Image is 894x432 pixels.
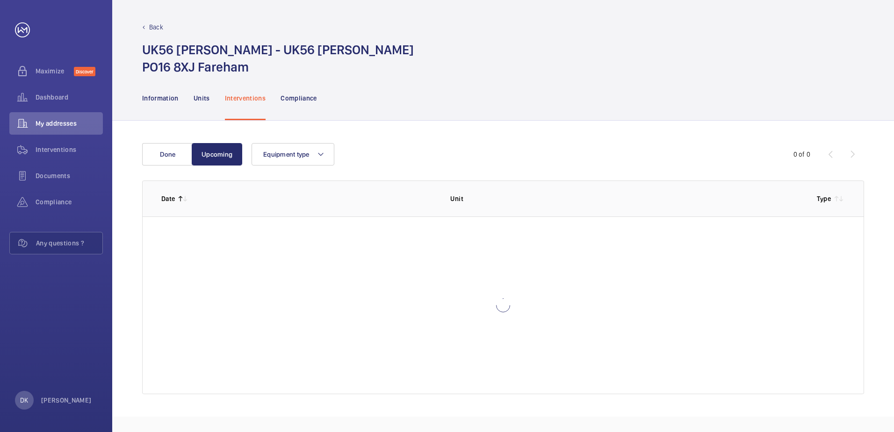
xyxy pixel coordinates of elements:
h1: UK56 [PERSON_NAME] - UK56 [PERSON_NAME] PO16 8XJ Fareham [142,41,414,76]
span: Equipment type [263,151,310,158]
p: Type [817,194,831,203]
p: Interventions [225,94,266,103]
button: Equipment type [252,143,334,166]
button: Done [142,143,193,166]
p: Date [161,194,175,203]
p: DK [20,396,28,405]
span: My addresses [36,119,103,128]
span: Dashboard [36,93,103,102]
p: [PERSON_NAME] [41,396,92,405]
p: Information [142,94,179,103]
span: Documents [36,171,103,180]
span: Any questions ? [36,238,102,248]
div: 0 of 0 [793,150,810,159]
button: Upcoming [192,143,242,166]
span: Maximize [36,66,74,76]
span: Compliance [36,197,103,207]
span: Interventions [36,145,103,154]
p: Unit [450,194,801,203]
span: Discover [74,67,95,76]
p: Back [149,22,163,32]
p: Compliance [281,94,317,103]
p: Units [194,94,210,103]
